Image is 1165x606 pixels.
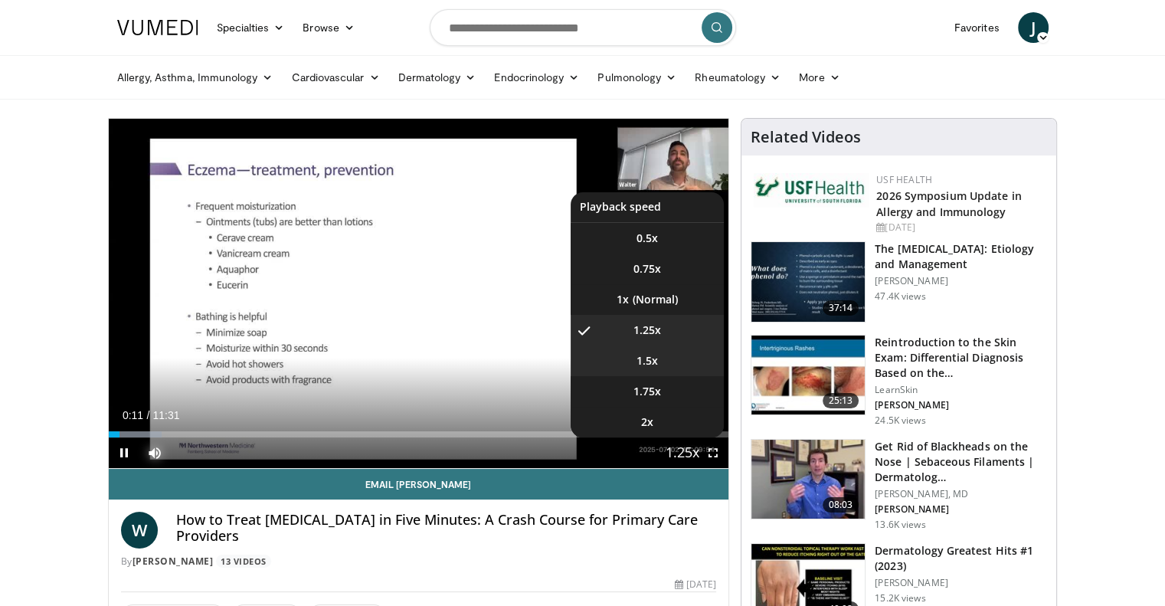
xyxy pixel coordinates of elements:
h3: Dermatology Greatest Hits #1 (2023) [875,543,1047,574]
span: 0.75x [633,261,661,277]
p: 13.6K views [875,519,925,531]
img: 022c50fb-a848-4cac-a9d8-ea0906b33a1b.150x105_q85_crop-smart_upscale.jpg [751,336,865,415]
p: 47.4K views [875,290,925,303]
div: Progress Bar [109,431,729,437]
span: 1.5x [636,353,658,369]
button: Mute [139,437,170,468]
span: 08:03 [823,497,859,513]
p: LearnSkin [875,384,1047,396]
img: c5af237d-e68a-4dd3-8521-77b3daf9ece4.150x105_q85_crop-smart_upscale.jpg [751,242,865,322]
img: VuMedi Logo [117,20,198,35]
a: Browse [293,12,364,43]
span: 1.25x [633,323,661,338]
button: Fullscreen [698,437,728,468]
span: / [147,409,150,421]
a: Endocrinology [485,62,588,93]
a: Pulmonology [588,62,686,93]
a: 37:14 The [MEDICAL_DATA]: Etiology and Management [PERSON_NAME] 47.4K views [751,241,1047,323]
button: Playback Rate [667,437,698,468]
video-js: Video Player [109,119,729,469]
img: 6ba8804a-8538-4002-95e7-a8f8012d4a11.png.150x105_q85_autocrop_double_scale_upscale_version-0.2.jpg [754,173,869,207]
p: [PERSON_NAME] [875,275,1047,287]
h3: Get Rid of Blackheads on the Nose | Sebaceous Filaments | Dermatolog… [875,439,1047,485]
a: 13 Videos [216,555,272,568]
a: Allergy, Asthma, Immunology [108,62,283,93]
div: [DATE] [675,578,716,591]
a: 2026 Symposium Update in Allergy and Immunology [876,188,1021,219]
span: 25:13 [823,393,859,408]
a: Cardiovascular [282,62,388,93]
p: [PERSON_NAME], MD [875,488,1047,500]
span: 2x [641,414,653,430]
span: 0:11 [123,409,143,421]
h3: The [MEDICAL_DATA]: Etiology and Management [875,241,1047,272]
a: J [1018,12,1049,43]
span: 1.75x [633,384,661,399]
span: 0.5x [636,231,658,246]
a: Specialties [208,12,294,43]
p: 15.2K views [875,592,925,604]
p: [PERSON_NAME] [875,399,1047,411]
a: Favorites [945,12,1009,43]
a: 08:03 Get Rid of Blackheads on the Nose | Sebaceous Filaments | Dermatolog… [PERSON_NAME], MD [PE... [751,439,1047,531]
a: 25:13 Reintroduction to the Skin Exam: Differential Diagnosis Based on the… LearnSkin [PERSON_NAM... [751,335,1047,427]
a: Rheumatology [686,62,790,93]
p: [PERSON_NAME] [875,577,1047,589]
p: 24.5K views [875,414,925,427]
a: Email [PERSON_NAME] [109,469,729,500]
span: 1x [617,292,629,307]
span: 37:14 [823,300,859,316]
div: By [121,555,717,568]
span: 11:31 [152,409,179,421]
a: More [790,62,849,93]
a: Dermatology [389,62,486,93]
h3: Reintroduction to the Skin Exam: Differential Diagnosis Based on the… [875,335,1047,381]
h4: Related Videos [751,128,861,146]
div: [DATE] [876,221,1044,234]
p: [PERSON_NAME] [875,503,1047,516]
a: W [121,512,158,549]
button: Pause [109,437,139,468]
img: 54dc8b42-62c8-44d6-bda4-e2b4e6a7c56d.150x105_q85_crop-smart_upscale.jpg [751,440,865,519]
a: USF Health [876,173,932,186]
input: Search topics, interventions [430,9,736,46]
h4: How to Treat [MEDICAL_DATA] in Five Minutes: A Crash Course for Primary Care Providers [176,512,717,545]
a: [PERSON_NAME] [133,555,214,568]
